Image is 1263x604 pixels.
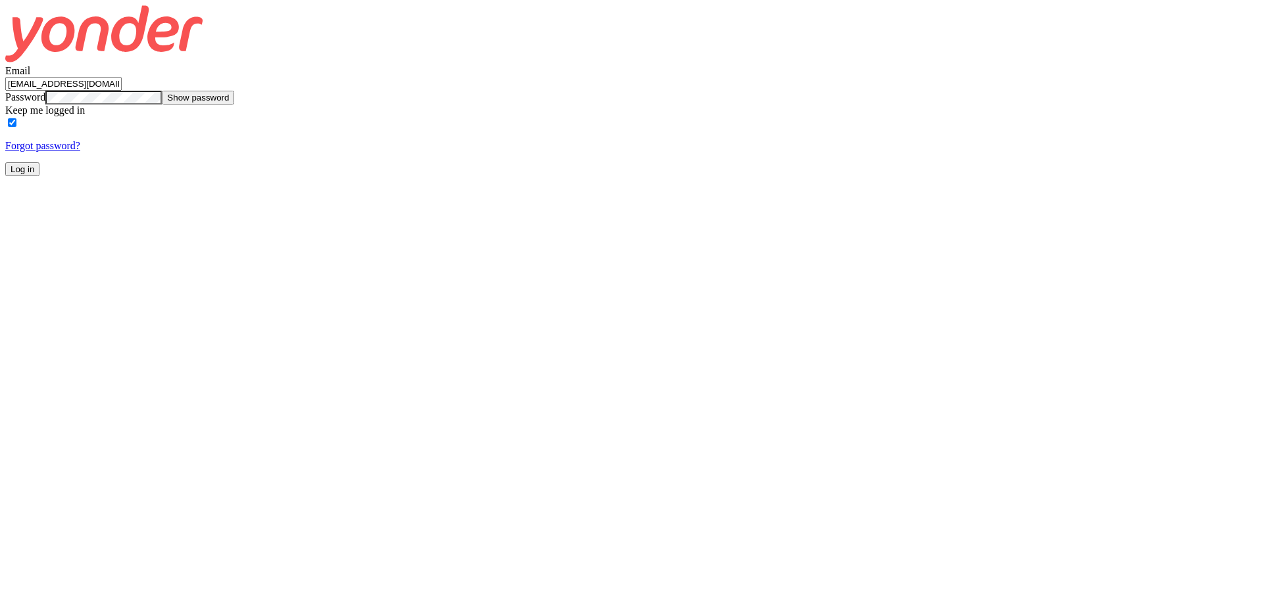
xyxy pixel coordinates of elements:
button: Show password [162,91,234,105]
label: Keep me logged in [5,105,85,116]
label: Email [5,65,30,76]
a: Forgot password? [5,140,80,151]
label: Password [5,91,45,103]
input: user@emailaddress.com [5,77,122,91]
button: Log in [5,162,39,176]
